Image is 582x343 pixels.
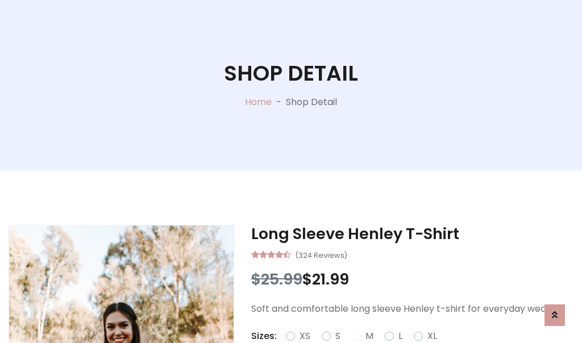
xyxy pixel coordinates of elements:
a: Home [245,95,272,108]
label: XS [300,329,310,343]
p: Soft and comfortable long sleeve Henley t-shirt for everyday wear. [251,302,573,316]
h3: $ [251,270,573,288]
p: - [272,95,286,109]
small: (324 Reviews) [295,248,347,261]
span: 21.99 [312,269,349,290]
p: Sizes: [251,329,277,343]
span: $25.99 [251,269,302,290]
label: S [335,329,340,343]
label: M [365,329,373,343]
h1: Shop Detail [224,61,358,86]
p: Shop Detail [286,95,337,109]
label: L [398,329,402,343]
label: XL [427,329,437,343]
h3: Long Sleeve Henley T-Shirt [251,225,573,243]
